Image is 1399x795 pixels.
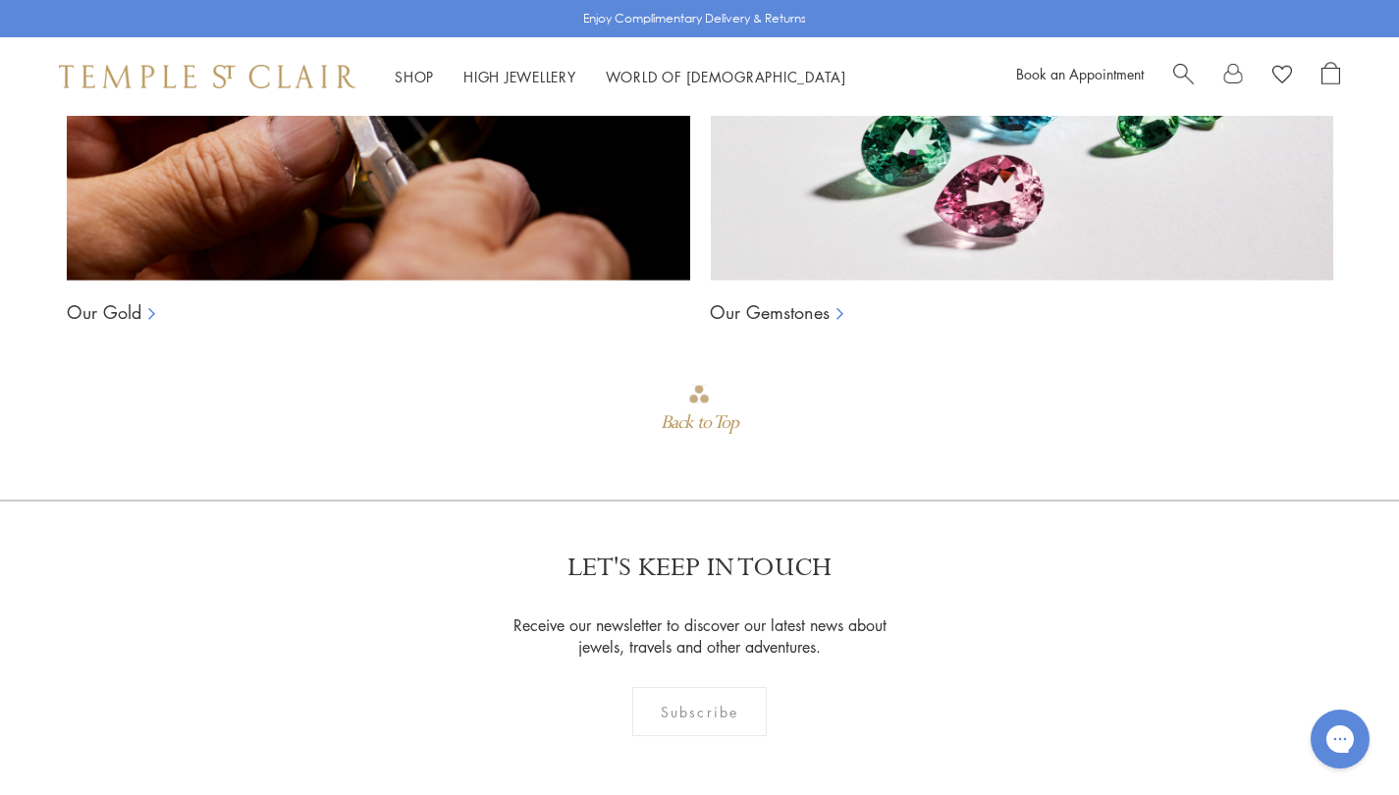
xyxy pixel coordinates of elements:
p: LET'S KEEP IN TOUCH [567,551,832,585]
a: World of [DEMOGRAPHIC_DATA]World of [DEMOGRAPHIC_DATA] [606,67,846,86]
p: Enjoy Complimentary Delivery & Returns [583,9,806,28]
a: Our Gemstones [710,300,830,324]
div: Subscribe [632,687,767,736]
a: View Wishlist [1272,62,1292,91]
div: Go to top [661,383,737,441]
nav: Main navigation [395,65,846,89]
img: Temple St. Clair [59,65,355,88]
a: Book an Appointment [1016,64,1144,83]
a: Search [1173,62,1194,91]
a: Open Shopping Bag [1321,62,1340,91]
a: High JewelleryHigh Jewellery [463,67,576,86]
a: Our Gold [67,300,141,324]
iframe: Gorgias live chat messenger [1301,703,1379,775]
a: ShopShop [395,67,434,86]
div: Back to Top [661,405,737,441]
p: Receive our newsletter to discover our latest news about jewels, travels and other adventures. [501,614,898,658]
